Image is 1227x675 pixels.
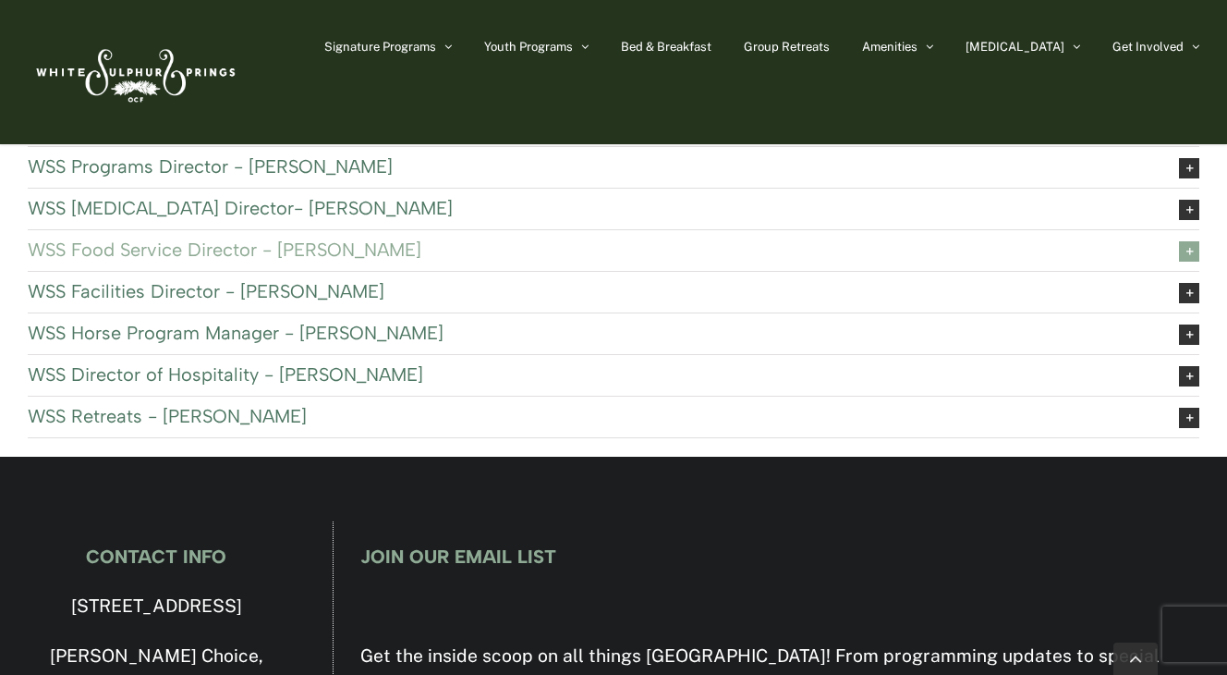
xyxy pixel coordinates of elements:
[324,41,436,53] span: Signature Programs
[360,546,1199,567] h4: JOIN OUR EMAIL LIST
[1112,41,1184,53] span: Get Involved
[28,323,1150,343] span: WSS Horse Program Manager - [PERSON_NAME]
[28,29,240,116] img: White Sulphur Springs Logo
[484,41,573,53] span: Youth Programs
[862,41,917,53] span: Amenities
[28,281,1150,301] span: WSS Facilities Director - [PERSON_NAME]
[28,189,1199,229] a: WSS [MEDICAL_DATA] Director- [PERSON_NAME]
[28,355,1199,396] a: WSS Director of Hospitality - [PERSON_NAME]
[744,41,830,53] span: Group Retreats
[28,397,1199,437] a: WSS Retreats - [PERSON_NAME]
[28,239,1150,260] span: WSS Food Service Director - [PERSON_NAME]
[28,156,1150,177] span: WSS Programs Director - [PERSON_NAME]
[621,41,711,53] span: Bed & Breakfast
[28,230,1199,271] a: WSS Food Service Director - [PERSON_NAME]
[28,406,1150,426] span: WSS Retreats - [PERSON_NAME]
[28,546,285,567] h4: CONTACT INFO
[28,198,1150,218] span: WSS [MEDICAL_DATA] Director- [PERSON_NAME]
[966,41,1064,53] span: [MEDICAL_DATA]
[28,591,285,622] p: [STREET_ADDRESS]
[28,272,1199,313] a: WSS Facilities Director - [PERSON_NAME]
[28,147,1199,188] a: WSS Programs Director - [PERSON_NAME]
[28,313,1199,354] a: WSS Horse Program Manager - [PERSON_NAME]
[28,364,1150,385] span: WSS Director of Hospitality - [PERSON_NAME]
